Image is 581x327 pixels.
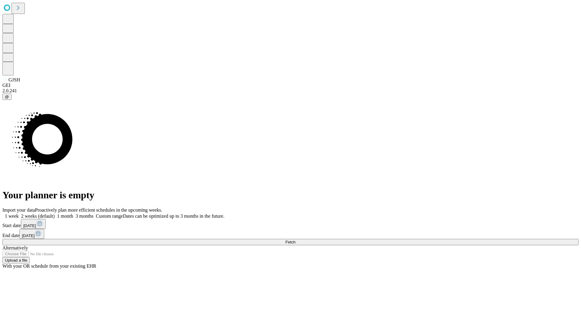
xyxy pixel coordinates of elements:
span: GJSH [8,77,20,82]
div: Start date [2,219,579,229]
div: End date [2,229,579,239]
span: With your OR schedule from your existing EHR [2,263,96,269]
span: 1 week [5,213,19,219]
button: [DATE] [19,229,44,239]
span: Custom range [96,213,123,219]
span: 3 months [76,213,94,219]
span: Proactively plan more efficient schedules in the upcoming weeks. [35,207,162,213]
button: @ [2,94,11,100]
div: 2.0.241 [2,88,579,94]
span: [DATE] [23,223,36,228]
span: @ [5,94,9,99]
button: Fetch [2,239,579,245]
h1: Your planner is empty [2,190,579,201]
span: 1 month [57,213,73,219]
span: Dates can be optimized up to 3 months in the future. [123,213,224,219]
button: Upload a file [2,257,30,263]
span: Alternatively [2,245,28,250]
span: Import your data [2,207,35,213]
span: [DATE] [22,233,34,238]
div: GEI [2,83,579,88]
span: Fetch [285,240,295,244]
span: 2 weeks (default) [21,213,55,219]
button: [DATE] [21,219,46,229]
